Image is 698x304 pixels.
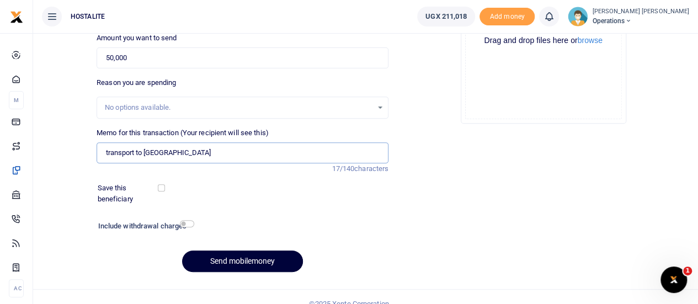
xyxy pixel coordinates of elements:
[479,12,535,20] a: Add money
[98,183,160,204] label: Save this beneficiary
[332,164,354,173] span: 17/140
[182,250,303,272] button: Send mobilemoney
[479,8,535,26] span: Add money
[10,10,23,24] img: logo-small
[9,91,24,109] li: M
[105,102,372,113] div: No options available.
[9,279,24,297] li: Ac
[97,47,388,68] input: UGX
[413,7,479,26] li: Wallet ballance
[568,7,588,26] img: profile-user
[660,266,687,293] iframe: Intercom live chat
[425,11,467,22] span: UGX 211,018
[592,7,689,17] small: [PERSON_NAME] [PERSON_NAME]
[10,12,23,20] a: logo-small logo-large logo-large
[466,35,621,46] div: Drag and drop files here or
[97,142,388,163] input: Enter extra information
[66,12,109,22] span: HOSTALITE
[97,127,269,138] label: Memo for this transaction (Your recipient will see this)
[578,36,603,44] button: browse
[683,266,692,275] span: 1
[479,8,535,26] li: Toup your wallet
[592,16,689,26] span: Operations
[97,77,176,88] label: Reason you are spending
[568,7,689,26] a: profile-user [PERSON_NAME] [PERSON_NAME] Operations
[97,33,177,44] label: Amount you want to send
[98,222,189,231] h6: Include withdrawal charges
[354,164,388,173] span: characters
[417,7,475,26] a: UGX 211,018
